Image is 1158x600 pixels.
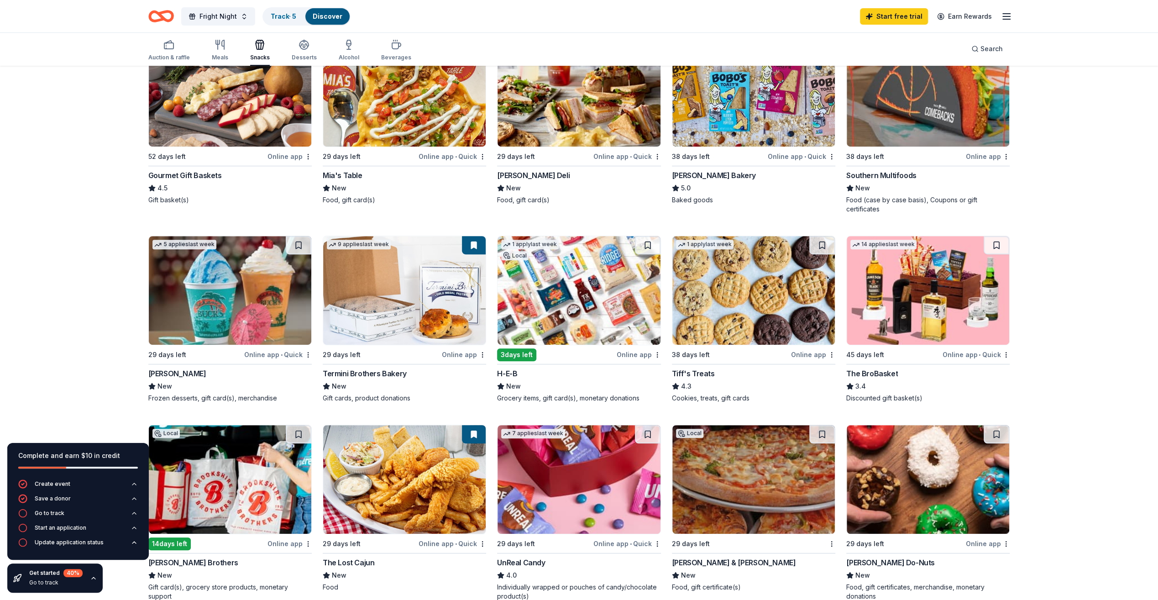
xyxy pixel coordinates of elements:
[497,368,517,379] div: H-E-B
[339,36,359,66] button: Alcohol
[593,538,661,549] div: Online app Quick
[498,38,660,147] img: Image for McAlister's Deli
[323,236,486,403] a: Image for Termini Brothers Bakery9 applieslast week29 days leftOnline appTermini Brothers BakeryN...
[847,38,1009,147] img: Image for Southern Multifoods
[148,394,312,403] div: Frozen desserts, gift card(s), merchandise
[157,570,172,581] span: New
[332,570,346,581] span: New
[672,557,796,568] div: [PERSON_NAME] & [PERSON_NAME]
[964,40,1010,58] button: Search
[855,381,866,392] span: 3.4
[497,170,570,181] div: [PERSON_NAME] Deli
[148,368,206,379] div: [PERSON_NAME]
[18,450,138,461] div: Complete and earn $10 in credit
[148,349,186,360] div: 29 days left
[157,381,172,392] span: New
[157,183,168,194] span: 4.5
[672,425,835,592] a: Image for Sam & Louie'sLocal29 days left[PERSON_NAME] & [PERSON_NAME]NewFood, gift certificate(s)
[323,583,486,592] div: Food
[199,11,237,22] span: Fright Night
[149,425,311,534] img: Image for Brookshire Brothers
[506,381,521,392] span: New
[63,569,83,577] div: 40 %
[323,37,486,205] a: Image for Mia's TableLocal29 days leftOnline app•QuickMia's TableNewFood, gift card(s)
[497,151,535,162] div: 29 days left
[323,151,361,162] div: 29 days left
[323,425,486,592] a: Image for The Lost Cajun29 days leftOnline app•QuickThe Lost CajunNewFood
[455,540,457,547] span: •
[672,170,756,181] div: [PERSON_NAME] Bakery
[672,151,710,162] div: 38 days left
[442,349,486,360] div: Online app
[35,495,71,502] div: Save a donor
[149,236,311,345] img: Image for Bahama Buck's
[18,538,138,553] button: Update application status
[148,5,174,27] a: Home
[419,538,486,549] div: Online app Quick
[148,151,186,162] div: 52 days left
[29,569,83,577] div: Get started
[672,236,835,403] a: Image for Tiff's Treats1 applylast week38 days leftOnline appTiff's Treats4.3Cookies, treats, gif...
[965,151,1010,162] div: Online app
[35,524,86,532] div: Start an application
[267,151,312,162] div: Online app
[676,429,703,438] div: Local
[323,38,486,147] img: Image for Mia's Table
[212,54,228,61] div: Meals
[267,538,312,549] div: Online app
[149,38,311,147] img: Image for Gourmet Gift Baskets
[35,480,70,488] div: Create event
[681,183,691,194] span: 5.0
[497,37,660,205] a: Image for McAlister's Deli5 applieslast week29 days leftOnline app•Quick[PERSON_NAME] DeliNewFood...
[630,153,632,160] span: •
[29,579,83,586] div: Go to track
[846,349,884,360] div: 45 days left
[850,240,917,249] div: 14 applies last week
[18,523,138,538] button: Start an application
[313,12,342,20] a: Discover
[323,236,486,345] img: Image for Termini Brothers Bakery
[846,394,1010,403] div: Discounted gift basket(s)
[672,38,835,147] img: Image for Bobo's Bakery
[323,195,486,205] div: Food, gift card(s)
[181,7,255,26] button: Fright Night
[332,381,346,392] span: New
[846,170,916,181] div: Southern Multifoods
[18,494,138,509] button: Save a donor
[381,36,411,66] button: Beverages
[980,43,1003,54] span: Search
[497,195,660,205] div: Food, gift card(s)
[847,236,1009,345] img: Image for The BroBasket
[35,510,64,517] div: Go to track
[846,236,1010,403] a: Image for The BroBasket14 applieslast week45 days leftOnline app•QuickThe BroBasket3.4Discounted ...
[855,183,870,194] span: New
[630,540,632,547] span: •
[212,36,228,66] button: Meals
[860,8,928,25] a: Start free trial
[846,195,1010,214] div: Food (case by case basis), Coupons or gift certificates
[855,570,870,581] span: New
[281,351,283,358] span: •
[791,349,835,360] div: Online app
[497,236,660,403] a: Image for H-E-B1 applylast weekLocal3days leftOnline appH-E-BNewGrocery items, gift card(s), mone...
[672,368,715,379] div: Tiff's Treats
[381,54,411,61] div: Beverages
[846,151,884,162] div: 38 days left
[327,240,391,249] div: 9 applies last week
[501,429,565,438] div: 7 applies last week
[323,425,486,534] img: Image for The Lost Cajun
[148,236,312,403] a: Image for Bahama Buck's5 applieslast week29 days leftOnline app•Quick[PERSON_NAME]NewFrozen desse...
[148,557,238,568] div: [PERSON_NAME] Brothers
[497,538,535,549] div: 29 days left
[768,151,835,162] div: Online app Quick
[250,36,270,66] button: Snacks
[419,151,486,162] div: Online app Quick
[292,36,317,66] button: Desserts
[148,537,191,550] div: 14 days left
[148,37,312,205] a: Image for Gourmet Gift Baskets17 applieslast week52 days leftOnline appGourmet Gift Baskets4.5Gif...
[262,7,351,26] button: Track· 5Discover
[497,557,545,568] div: UnReal Candy
[497,394,660,403] div: Grocery items, gift card(s), monetary donations
[497,348,536,361] div: 3 days left
[271,12,296,20] a: Track· 5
